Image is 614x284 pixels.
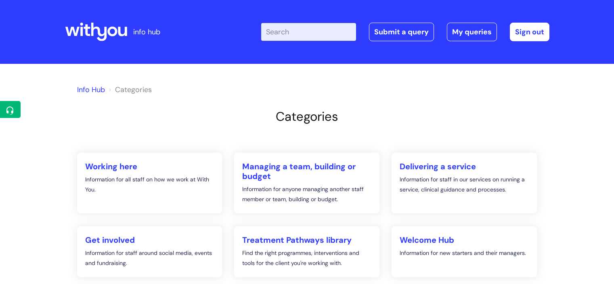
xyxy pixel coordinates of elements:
p: Find the right programmes, interventions and tools for the client you're working with. [242,248,371,268]
a: Welcome Hub Information for new starters and their managers. [392,226,537,277]
p: Information for all staff on how we work at With You. [85,175,214,195]
h2: Managing a team, building or budget [242,162,371,181]
a: Delivering a service Information for staff in our services on running a service, clinical guidanc... [392,153,537,213]
a: My queries [447,23,497,41]
a: Info Hub [77,85,105,95]
a: Sign out [510,23,549,41]
a: Working here Information for all staff on how we work at With You. [77,153,222,213]
p: Information for staff around social media, events and fundraising. [85,248,214,268]
a: Treatment Pathways library Find the right programmes, interventions and tools for the client you'... [234,226,379,277]
h2: Working here [85,162,214,171]
p: Information for new starters and their managers. [400,248,529,258]
a: Managing a team, building or budget Information for anyone managing another staff member or team,... [234,153,379,213]
p: Information for anyone managing another staff member or team, building or budget. [242,184,371,204]
h2: Welcome Hub [400,235,529,245]
a: Submit a query [369,23,434,41]
p: Information for staff in our services on running a service, clinical guidance and processes. [400,175,529,195]
p: info hub [133,25,160,38]
h2: Treatment Pathways library [242,235,371,245]
h2: Delivering a service [400,162,529,171]
a: Get involved Information for staff around social media, events and fundraising. [77,226,222,277]
li: Solution home [107,83,152,96]
h2: Categories [77,109,537,124]
h2: Get involved [85,235,214,245]
input: Search [261,23,356,41]
div: | - [261,23,549,41]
